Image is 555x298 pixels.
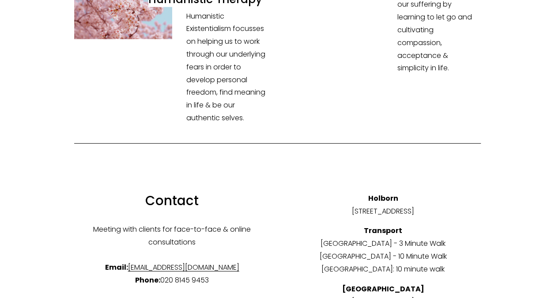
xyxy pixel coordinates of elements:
[186,10,266,125] p: Humanistic Existentialism focusses on helping us to work through our underlying fears in order to...
[135,275,160,285] strong: Phone:
[285,192,481,218] p: [STREET_ADDRESS]
[74,223,270,287] p: Meeting with clients for face-to-face & online consultations 020 8145 9453
[285,225,481,275] p: [GEOGRAPHIC_DATA] - 3 Minute Walk [GEOGRAPHIC_DATA] - 10 Minute Walk [GEOGRAPHIC_DATA]: 10 minute...
[128,262,239,272] a: [EMAIL_ADDRESS][DOMAIN_NAME]
[105,262,128,272] strong: Email:
[364,225,402,236] strong: Transport
[74,192,270,209] h2: Contact
[368,193,398,203] strong: Holborn
[342,284,424,294] strong: [GEOGRAPHIC_DATA]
